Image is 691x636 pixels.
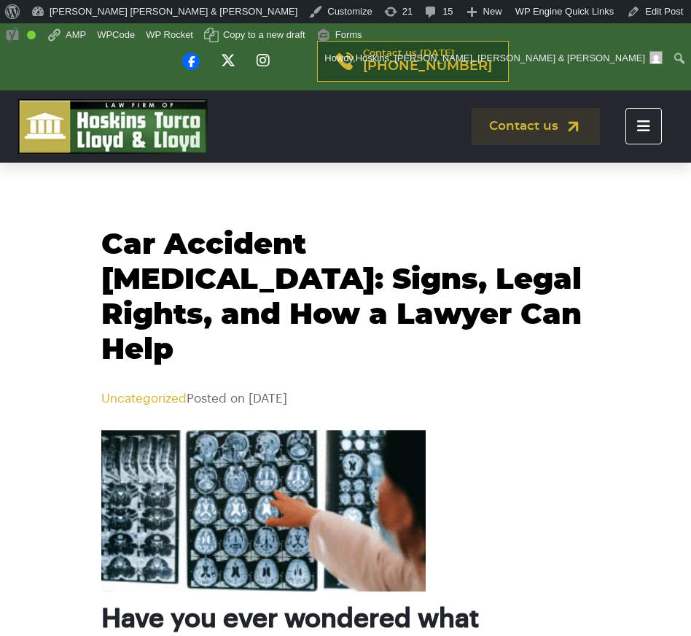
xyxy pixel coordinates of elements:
div: Good [27,31,36,39]
a: Contact us [DATE][PHONE_NUMBER] [317,41,509,82]
a: WP Rocket [141,23,199,47]
a: Howdy, [319,47,668,70]
button: Toggle navigation [625,108,662,144]
span: Copy to a new draft [223,23,305,47]
img: logo [18,99,208,154]
a: Contact us [472,108,600,145]
a: WPCode [92,23,141,47]
a: View AMP version [42,23,92,47]
p: Posted on [DATE] [101,389,590,408]
span: Forms [335,23,362,47]
h1: Car Accident [MEDICAL_DATA]: Signs, Legal Rights, and How a Lawyer Can Help [101,228,590,368]
a: Uncategorized [101,392,187,405]
span: Hoskins, [PERSON_NAME], [PERSON_NAME] & [PERSON_NAME] [356,53,645,63]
